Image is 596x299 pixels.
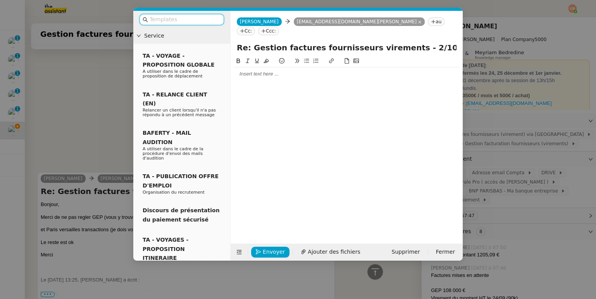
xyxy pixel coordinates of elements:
button: Supprimer [387,247,424,258]
button: Fermer [431,247,460,258]
span: TA - VOYAGES - PROPOSITION ITINERAIRE [143,237,188,261]
span: Organisation du recrutement [143,190,205,195]
span: Service [144,31,227,40]
nz-tag: Ccc: [258,27,279,35]
span: A utiliser dans le cadre de proposition de déplacement [143,69,202,79]
span: BAFERTY - MAIL AUDITION [143,130,191,145]
span: Supprimer [391,247,420,256]
div: Service [133,28,230,43]
input: Templates [150,15,219,24]
span: A utiliser dans le cadre de la procédure d'envoi des mails d'audition [143,146,203,161]
input: Subject [237,42,456,53]
button: Envoyer [251,247,289,258]
span: Ajouter des fichiers [308,247,360,256]
button: Ajouter des fichiers [296,247,365,258]
span: Discours de présentation du paiement sécurisé [143,207,220,222]
nz-tag: Cc: [237,27,255,35]
span: TA - RELANCE CLIENT (EN) [143,91,207,107]
span: TA - PUBLICATION OFFRE D'EMPLOI [143,173,219,188]
span: Envoyer [263,247,285,256]
nz-tag: au [428,17,444,26]
span: TA - VOYAGE - PROPOSITION GLOBALE [143,53,214,68]
span: Relancer un client lorsqu'il n'a pas répondu à un précédent message [143,108,216,117]
span: Fermer [436,247,455,256]
nz-tag: [EMAIL_ADDRESS][DOMAIN_NAME][PERSON_NAME] [294,17,425,26]
span: [PERSON_NAME] [240,19,279,24]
